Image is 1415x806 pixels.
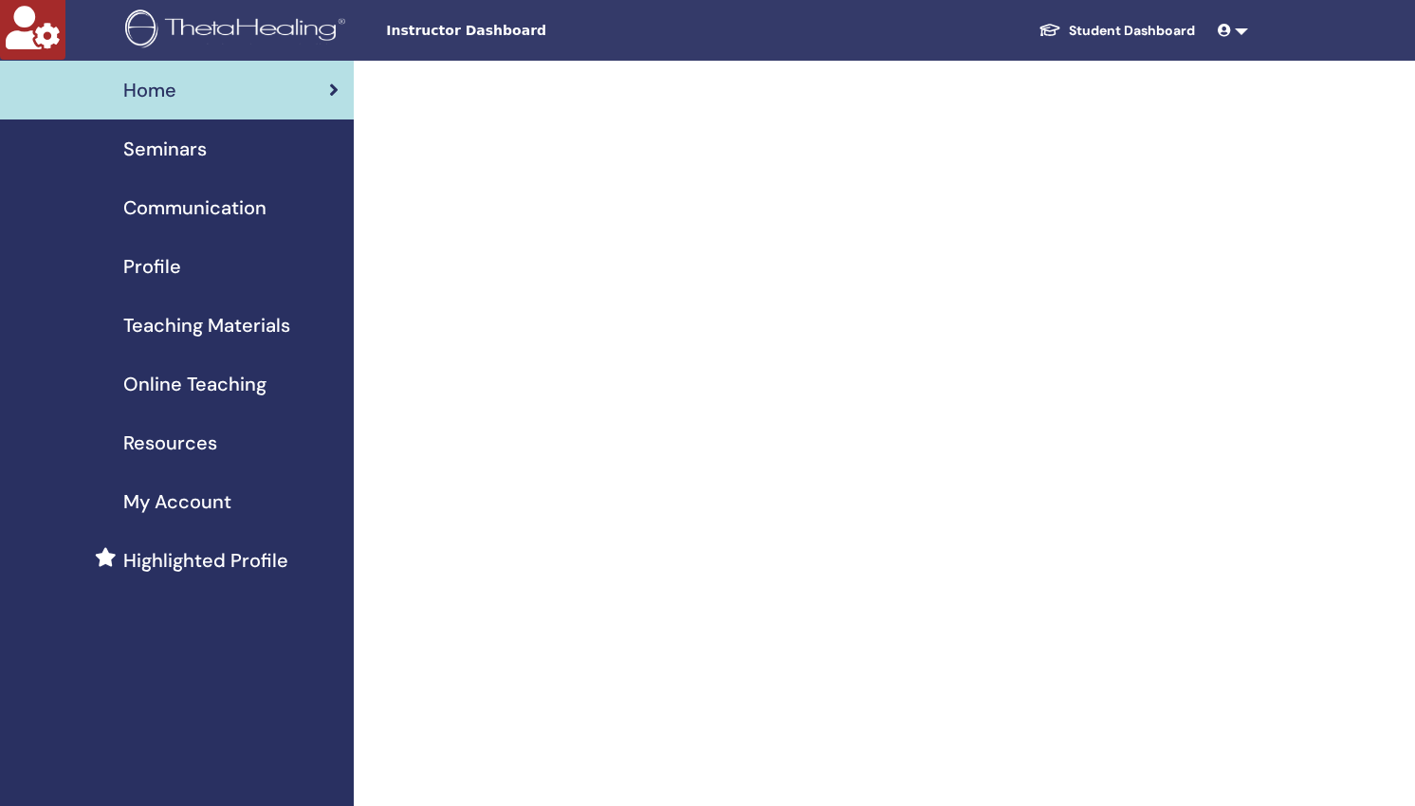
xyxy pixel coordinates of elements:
a: Student Dashboard [1023,13,1210,48]
img: graduation-cap-white.svg [1038,22,1061,38]
img: logo.png [125,9,352,52]
span: My Account [123,487,231,516]
span: Profile [123,252,181,281]
span: Resources [123,429,217,457]
span: Instructor Dashboard [386,21,671,41]
span: Highlighted Profile [123,546,288,575]
span: Teaching Materials [123,311,290,339]
span: Online Teaching [123,370,266,398]
span: Communication [123,193,266,222]
span: Home [123,76,176,104]
span: Seminars [123,135,207,163]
